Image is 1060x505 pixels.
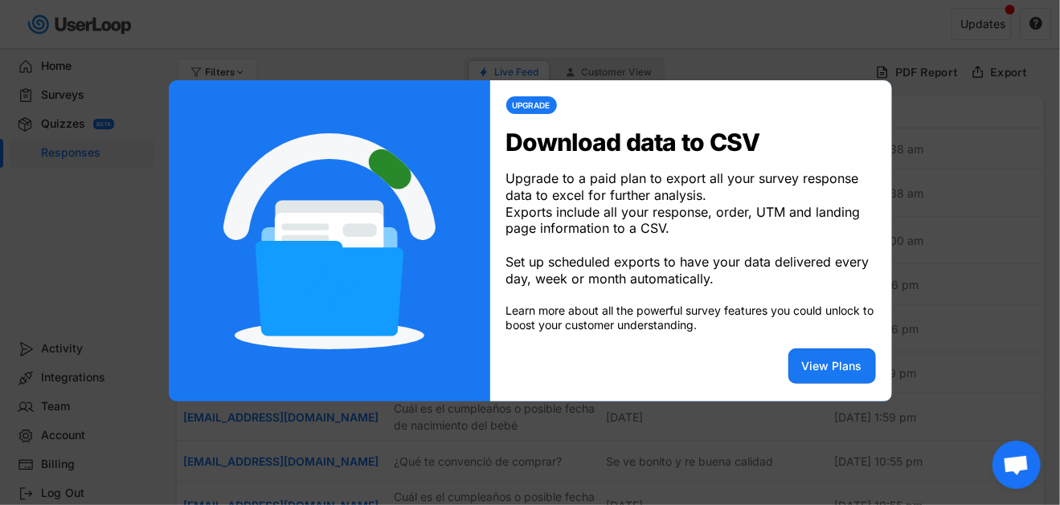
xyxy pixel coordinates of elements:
div: UPGRADE [513,101,550,109]
div: Learn more about all the powerful survey features you could unlock to boost your customer underst... [506,303,876,332]
div: Upgrade to a paid plan to export all your survey response data to excel for further analysis. Exp... [506,170,876,287]
div: Download data to CSV [506,130,876,154]
div: Chat abierto [992,441,1041,489]
button: View Plans [788,348,876,384]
